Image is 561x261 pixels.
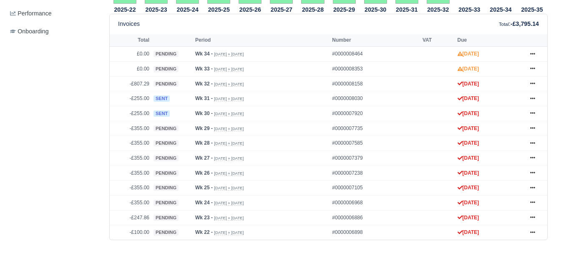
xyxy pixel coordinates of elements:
span: pending [153,170,179,176]
strong: -£3,795.14 [511,20,539,27]
th: 2025-23 [141,4,172,14]
th: 2025-22 [109,4,141,14]
small: Total [499,22,509,27]
span: pending [153,81,179,87]
strong: Wk 32 - [195,81,213,87]
small: [DATE] » [DATE] [214,230,244,235]
div: : [499,19,539,29]
th: 2025-30 [360,4,391,14]
th: 2025-25 [203,4,234,14]
td: #0000008158 [330,76,420,91]
small: [DATE] » [DATE] [214,126,244,131]
small: [DATE] » [DATE] [214,111,244,116]
th: Due [455,34,522,47]
strong: [DATE] [458,95,479,101]
span: sent [153,95,170,102]
small: [DATE] » [DATE] [214,216,244,221]
th: Total [110,34,151,47]
iframe: Chat Widget [519,221,561,261]
span: pending [153,215,179,221]
small: [DATE] » [DATE] [214,186,244,191]
strong: Wk 24 - [195,200,213,206]
td: -£355.00 [110,166,151,181]
th: 2025-33 [454,4,485,14]
td: #0000007735 [330,121,420,136]
strong: Wk 25 - [195,185,213,191]
strong: [DATE] [458,66,479,72]
strong: [DATE] [458,215,479,221]
td: -£807.29 [110,76,151,91]
small: [DATE] » [DATE] [214,67,244,72]
small: [DATE] » [DATE] [214,96,244,101]
span: pending [153,66,179,72]
th: 2025-31 [391,4,423,14]
td: #0000007379 [330,151,420,166]
strong: Wk 33 - [195,66,213,72]
span: Onboarding [10,27,49,36]
td: -£355.00 [110,196,151,211]
span: pending [153,51,179,57]
strong: [DATE] [458,185,479,191]
td: -£355.00 [110,136,151,151]
span: sent [153,110,170,117]
strong: Wk 26 - [195,170,213,176]
strong: Wk 31 - [195,95,213,101]
td: #0000006968 [330,196,420,211]
strong: [DATE] [458,125,479,131]
td: £0.00 [110,61,151,76]
td: -£255.00 [110,106,151,121]
span: pending [153,185,179,191]
strong: Wk 23 - [195,215,213,221]
strong: [DATE] [458,140,479,146]
td: #0000008030 [330,91,420,106]
strong: Wk 27 - [195,155,213,161]
strong: Wk 30 - [195,110,213,116]
strong: [DATE] [458,81,479,87]
th: 2025-28 [297,4,328,14]
th: Number [330,34,420,47]
td: #0000006886 [330,210,420,225]
td: #0000007105 [330,181,420,196]
th: 2025-34 [485,4,516,14]
strong: [DATE] [458,51,479,57]
strong: Wk 22 - [195,229,213,235]
th: 2025-32 [423,4,454,14]
small: [DATE] » [DATE] [214,171,244,176]
th: 2025-35 [516,4,548,14]
td: #0000007920 [330,106,420,121]
td: #0000008464 [330,47,420,62]
td: #0000008353 [330,61,420,76]
th: 2025-24 [172,4,203,14]
strong: [DATE] [458,155,479,161]
span: Performance [10,9,52,18]
th: 2025-29 [329,4,360,14]
small: [DATE] » [DATE] [214,201,244,206]
h6: Invoices [118,20,140,28]
td: #0000007238 [330,166,420,181]
span: pending [153,200,179,206]
td: -£355.00 [110,181,151,196]
strong: Wk 29 - [195,125,213,131]
span: pending [153,140,179,146]
strong: Wk 28 - [195,140,213,146]
td: #0000007585 [330,136,420,151]
td: -£255.00 [110,91,151,106]
td: -£355.00 [110,151,151,166]
small: [DATE] » [DATE] [214,156,244,161]
small: [DATE] » [DATE] [214,141,244,146]
th: VAT [420,34,455,47]
strong: [DATE] [458,110,479,116]
strong: [DATE] [458,170,479,176]
a: Onboarding [7,23,99,40]
th: 2025-27 [266,4,297,14]
span: pending [153,125,179,132]
td: -£100.00 [110,225,151,240]
span: pending [153,229,179,236]
td: #0000006898 [330,225,420,240]
span: pending [153,155,179,161]
a: Performance [7,5,99,22]
strong: [DATE] [458,229,479,235]
td: -£355.00 [110,121,151,136]
small: [DATE] » [DATE] [214,82,244,87]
